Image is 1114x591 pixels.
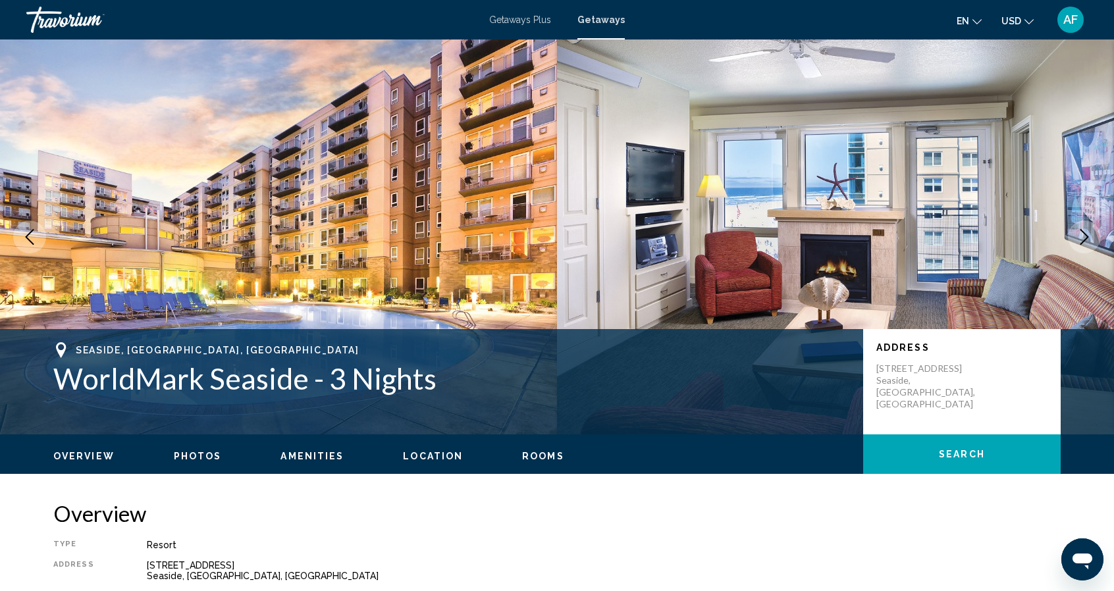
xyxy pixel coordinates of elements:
span: USD [1001,16,1021,26]
button: Photos [174,450,222,462]
span: en [957,16,969,26]
a: Travorium [26,7,476,33]
span: Location [403,451,463,461]
button: Previous image [13,220,46,253]
div: Resort [147,540,1061,550]
h1: WorldMark Seaside - 3 Nights [53,361,850,396]
button: Overview [53,450,115,462]
span: Overview [53,451,115,461]
span: Search [939,450,985,460]
span: AF [1063,13,1078,26]
span: Amenities [280,451,344,461]
button: Rooms [522,450,564,462]
div: Address [53,560,114,581]
button: User Menu [1053,6,1088,34]
button: Amenities [280,450,344,462]
button: Next image [1068,220,1101,253]
iframe: Button to launch messaging window [1061,538,1103,580]
a: Getaways [577,14,625,25]
p: [STREET_ADDRESS] Seaside, [GEOGRAPHIC_DATA], [GEOGRAPHIC_DATA] [876,363,982,410]
span: Seaside, [GEOGRAPHIC_DATA], [GEOGRAPHIC_DATA] [76,345,359,355]
button: Change currency [1001,11,1034,30]
button: Search [863,434,1061,474]
h2: Overview [53,500,1061,527]
button: Location [403,450,463,462]
p: Address [876,342,1048,353]
a: Getaways Plus [489,14,551,25]
span: Rooms [522,451,564,461]
div: Type [53,540,114,550]
span: Photos [174,451,222,461]
button: Change language [957,11,982,30]
div: [STREET_ADDRESS] Seaside, [GEOGRAPHIC_DATA], [GEOGRAPHIC_DATA] [147,560,1061,581]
